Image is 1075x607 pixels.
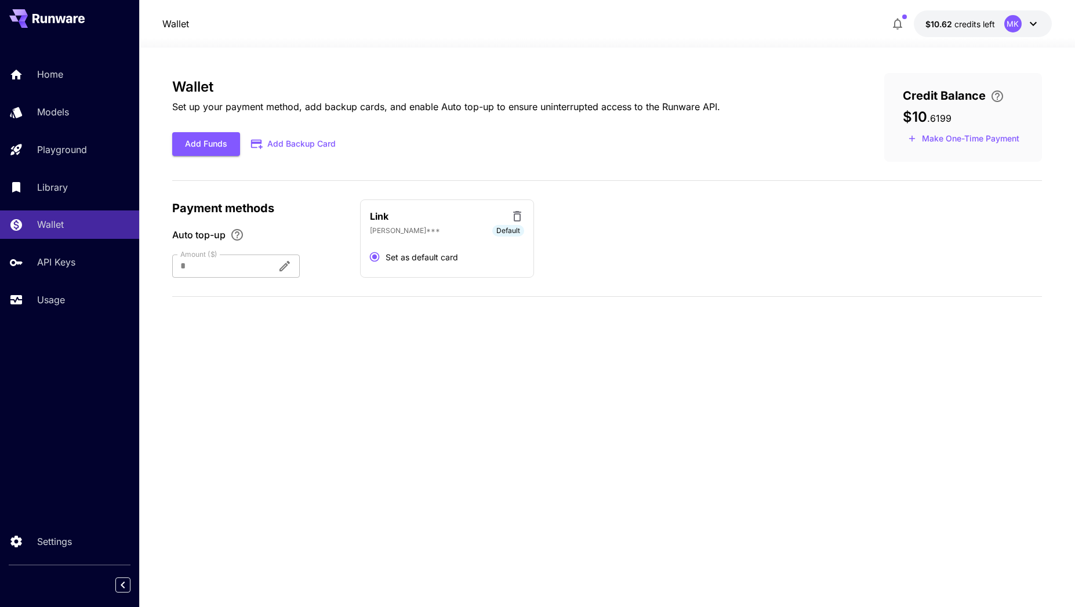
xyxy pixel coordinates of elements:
p: Payment methods [172,199,346,217]
span: $10 [903,108,927,125]
button: Make a one-time, non-recurring payment [903,130,1025,148]
p: Set up your payment method, add backup cards, and enable Auto top-up to ensure uninterrupted acce... [172,100,720,114]
label: Amount ($) [180,249,217,259]
p: Home [37,67,63,81]
p: API Keys [37,255,75,269]
button: Add Funds [172,132,240,156]
span: Default [492,226,524,236]
p: Library [37,180,68,194]
span: $10.62 [925,19,954,29]
p: [PERSON_NAME]*** [370,226,440,236]
p: Settings [37,535,72,548]
button: $10.6199MK [914,10,1052,37]
p: Link [370,209,388,223]
div: $10.6199 [925,18,995,30]
span: . 6199 [927,112,951,124]
div: MK [1004,15,1022,32]
button: Add Backup Card [240,133,348,155]
span: Credit Balance [903,87,986,104]
p: Wallet [37,217,64,231]
button: Collapse sidebar [115,577,130,593]
a: Wallet [162,17,189,31]
nav: breadcrumb [162,17,189,31]
span: credits left [954,19,995,29]
p: Usage [37,293,65,307]
div: Collapse sidebar [124,575,139,595]
button: Enter your card details and choose an Auto top-up amount to avoid service interruptions. We'll au... [986,89,1009,103]
span: Auto top-up [172,228,226,242]
p: Models [37,105,69,119]
span: Set as default card [386,251,458,263]
button: Enable Auto top-up to ensure uninterrupted service. We'll automatically bill the chosen amount wh... [226,228,249,242]
p: Playground [37,143,87,157]
h3: Wallet [172,79,720,95]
